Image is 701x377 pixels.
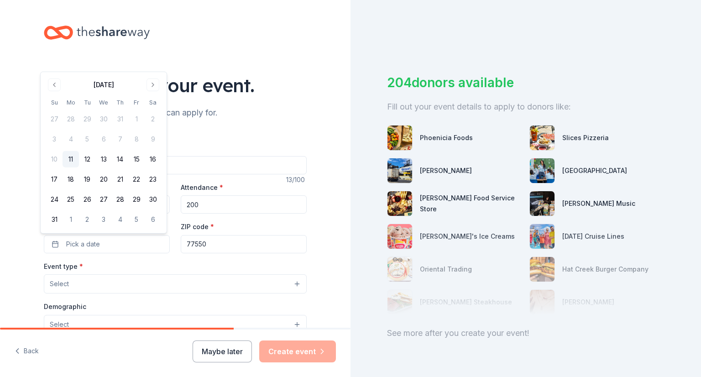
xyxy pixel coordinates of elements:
[562,132,609,143] div: Slices Pizzeria
[530,126,555,150] img: photo for Slices Pizzeria
[128,171,145,188] button: 22
[44,274,307,293] button: Select
[181,183,223,192] label: Attendance
[63,211,79,228] button: 1
[387,326,664,340] div: See more after you create your event!
[46,98,63,107] th: Sunday
[181,235,307,253] input: 12345 (U.S. only)
[145,171,161,188] button: 23
[530,158,555,183] img: photo for Children’s Museum Houston
[50,278,69,289] span: Select
[79,211,95,228] button: 2
[420,132,473,143] div: Phoenicia Foods
[95,151,112,168] button: 13
[63,191,79,208] button: 25
[79,151,95,168] button: 12
[128,211,145,228] button: 5
[63,98,79,107] th: Monday
[128,151,145,168] button: 15
[79,171,95,188] button: 19
[112,98,128,107] th: Thursday
[128,191,145,208] button: 29
[387,99,664,114] div: Fill out your event details to apply to donors like:
[79,98,95,107] th: Tuesday
[181,195,307,214] input: 20
[286,174,307,185] div: 13 /100
[112,211,128,228] button: 4
[44,73,307,98] div: Tell us about your event.
[44,156,307,174] input: Spring Fundraiser
[146,79,159,91] button: Go to next month
[44,315,307,334] button: Select
[112,191,128,208] button: 28
[181,222,214,231] label: ZIP code
[48,79,61,91] button: Go to previous month
[63,151,79,168] button: 11
[50,319,69,330] span: Select
[15,342,39,361] button: Back
[44,235,170,253] button: Pick a date
[95,211,112,228] button: 3
[63,171,79,188] button: 18
[387,191,412,216] img: photo for Gordon Food Service Store
[44,262,83,271] label: Event type
[193,340,252,362] button: Maybe later
[420,165,472,176] div: [PERSON_NAME]
[420,193,522,215] div: [PERSON_NAME] Food Service Store
[145,211,161,228] button: 6
[95,171,112,188] button: 20
[387,126,412,150] img: photo for Phoenicia Foods
[44,105,307,120] div: We'll find in-kind donations you can apply for.
[95,191,112,208] button: 27
[145,191,161,208] button: 30
[145,98,161,107] th: Saturday
[387,158,412,183] img: photo for Matson
[562,165,627,176] div: [GEOGRAPHIC_DATA]
[94,79,114,90] div: [DATE]
[112,171,128,188] button: 21
[562,198,635,209] div: [PERSON_NAME] Music
[95,98,112,107] th: Wednesday
[387,73,664,92] div: 204 donors available
[79,191,95,208] button: 26
[46,211,63,228] button: 31
[145,151,161,168] button: 16
[66,239,100,250] span: Pick a date
[530,191,555,216] img: photo for Alfred Music
[128,98,145,107] th: Friday
[112,151,128,168] button: 14
[44,302,86,311] label: Demographic
[46,191,63,208] button: 24
[46,171,63,188] button: 17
